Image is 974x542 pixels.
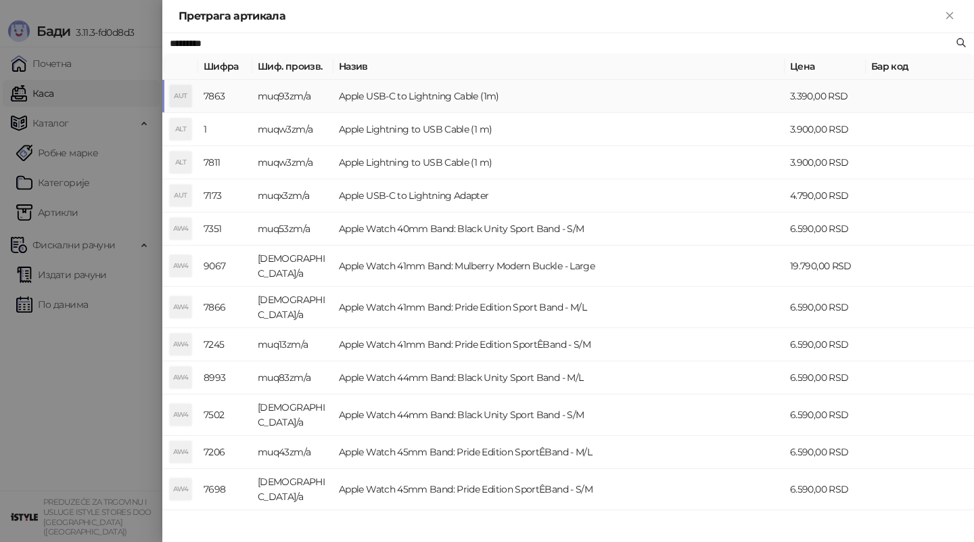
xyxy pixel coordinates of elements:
td: muqw3zm/a [252,113,333,146]
td: 7502 [198,394,252,436]
div: ALT [170,152,191,173]
td: 7245 [198,328,252,361]
div: ALT [170,118,191,140]
td: Apple Lightning to USB Cable (1 m) [333,113,785,146]
td: 6.590,00 RSD [785,436,866,469]
div: AW4 [170,296,191,318]
td: 8993 [198,361,252,394]
td: 6.590,00 RSD [785,394,866,436]
div: AW4 [170,404,191,426]
td: muq53zm/a [252,212,333,246]
td: muqx3zm/a [252,179,333,212]
td: Apple Watch 44mm Band: Black Unity Sport Band - S/M [333,394,785,436]
td: muq13zm/a [252,328,333,361]
td: Apple USB-C to Lightning Adapter [333,179,785,212]
td: 9067 [198,246,252,287]
div: AW4 [170,255,191,277]
td: muq93zm/a [252,80,333,113]
td: Apple Watch 41mm Band: Pride Edition Sport Band - M/L [333,287,785,328]
td: Apple Lightning to USB Cable (1 m) [333,146,785,179]
div: AUT [170,185,191,206]
td: [DEMOGRAPHIC_DATA]/a [252,394,333,436]
td: 7811 [198,146,252,179]
td: 19.790,00 RSD [785,246,866,287]
td: 7173 [198,179,252,212]
td: Apple Watch 45mm Band: Pride Edition SportÊBand - S/M [333,469,785,510]
td: Apple Watch 41mm Band: Pride Edition SportÊBand - S/M [333,328,785,361]
th: Назив [333,53,785,80]
td: 4.790,00 RSD [785,179,866,212]
th: Шиф. произв. [252,53,333,80]
td: muqw3zm/a [252,146,333,179]
div: AW4 [170,478,191,500]
td: Apple Watch 41mm Band: Mulberry Modern Buckle - Large [333,246,785,287]
div: AW4 [170,334,191,355]
td: 7206 [198,436,252,469]
td: 6.590,00 RSD [785,361,866,394]
div: AW4 [170,441,191,463]
div: Претрага артикала [179,8,942,24]
td: 3.900,00 RSD [785,113,866,146]
td: [DEMOGRAPHIC_DATA]/a [252,287,333,328]
td: 7698 [198,469,252,510]
td: Apple Watch 45mm Band: Pride Edition SportÊBand - M/L [333,436,785,469]
th: Цена [785,53,866,80]
td: [DEMOGRAPHIC_DATA]/a [252,246,333,287]
td: 1 [198,113,252,146]
td: muq83zm/a [252,361,333,394]
td: Apple USB-C to Lightning Cable (1m) [333,80,785,113]
button: Close [942,8,958,24]
td: 7866 [198,287,252,328]
td: muq43zm/a [252,436,333,469]
th: Шифра [198,53,252,80]
td: 6.590,00 RSD [785,469,866,510]
td: 3.390,00 RSD [785,80,866,113]
td: 6.590,00 RSD [785,328,866,361]
td: 7863 [198,80,252,113]
td: Apple Watch 40mm Band: Black Unity Sport Band - S/M [333,212,785,246]
td: 6.590,00 RSD [785,212,866,246]
div: AW4 [170,218,191,240]
div: AUT [170,85,191,107]
td: [DEMOGRAPHIC_DATA]/a [252,469,333,510]
td: 6.590,00 RSD [785,287,866,328]
td: Apple Watch 44mm Band: Black Unity Sport Band - M/L [333,361,785,394]
div: AW4 [170,367,191,388]
td: 3.900,00 RSD [785,146,866,179]
th: Бар код [866,53,974,80]
td: 7351 [198,212,252,246]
